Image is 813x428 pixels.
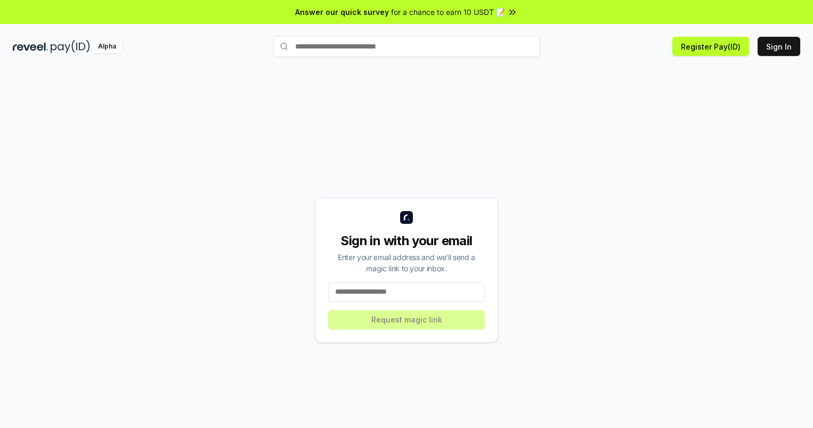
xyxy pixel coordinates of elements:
span: for a chance to earn 10 USDT 📝 [391,6,505,18]
button: Sign In [758,37,800,56]
div: Alpha [92,40,122,53]
img: pay_id [51,40,90,53]
img: reveel_dark [13,40,48,53]
div: Sign in with your email [328,232,485,249]
div: Enter your email address and we’ll send a magic link to your inbox. [328,252,485,274]
button: Register Pay(ID) [672,37,749,56]
span: Answer our quick survey [295,6,389,18]
img: logo_small [400,211,413,224]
